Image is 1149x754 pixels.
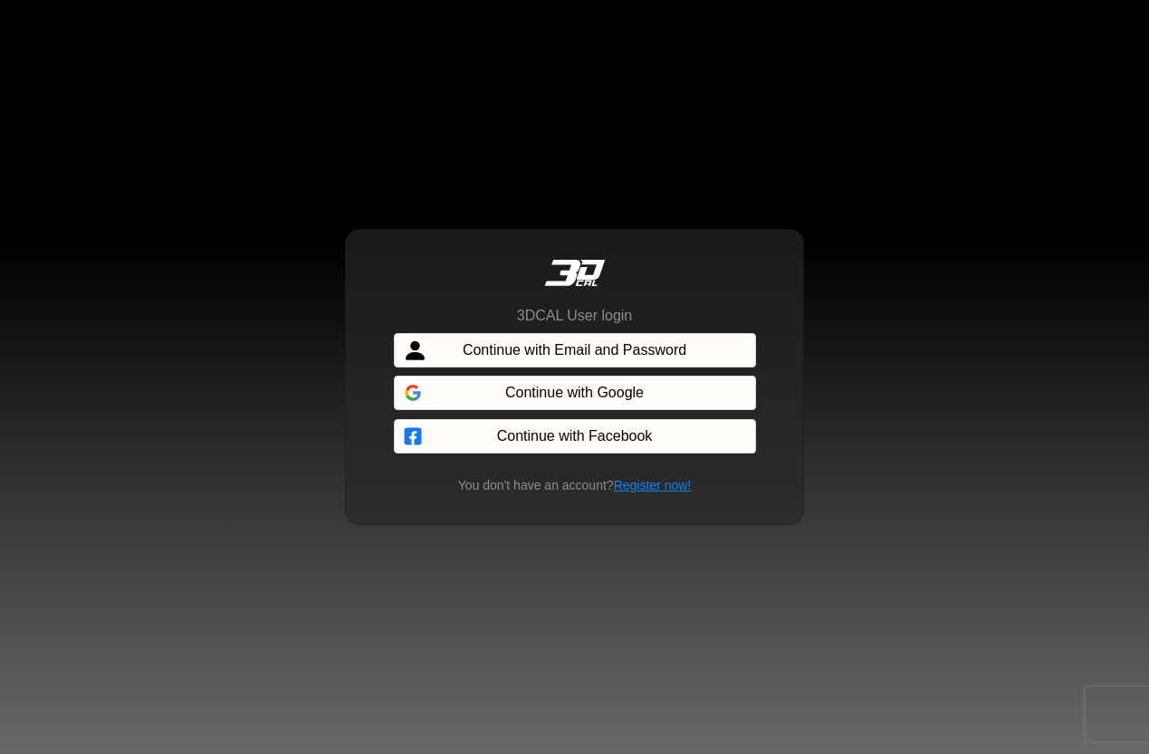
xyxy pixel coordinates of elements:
[394,376,756,412] div: Continuar con Google
[614,478,692,492] a: Register now!
[439,383,745,405] span: Continuar con Google
[463,339,686,361] span: Continue with Email and Password
[394,333,756,367] button: Continue with Email and Password
[517,307,632,324] h6: 3DCAL User login
[394,419,756,453] button: Continue with Facebook
[447,476,702,495] small: You don't have an account?
[497,425,653,447] span: Continue with Facebook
